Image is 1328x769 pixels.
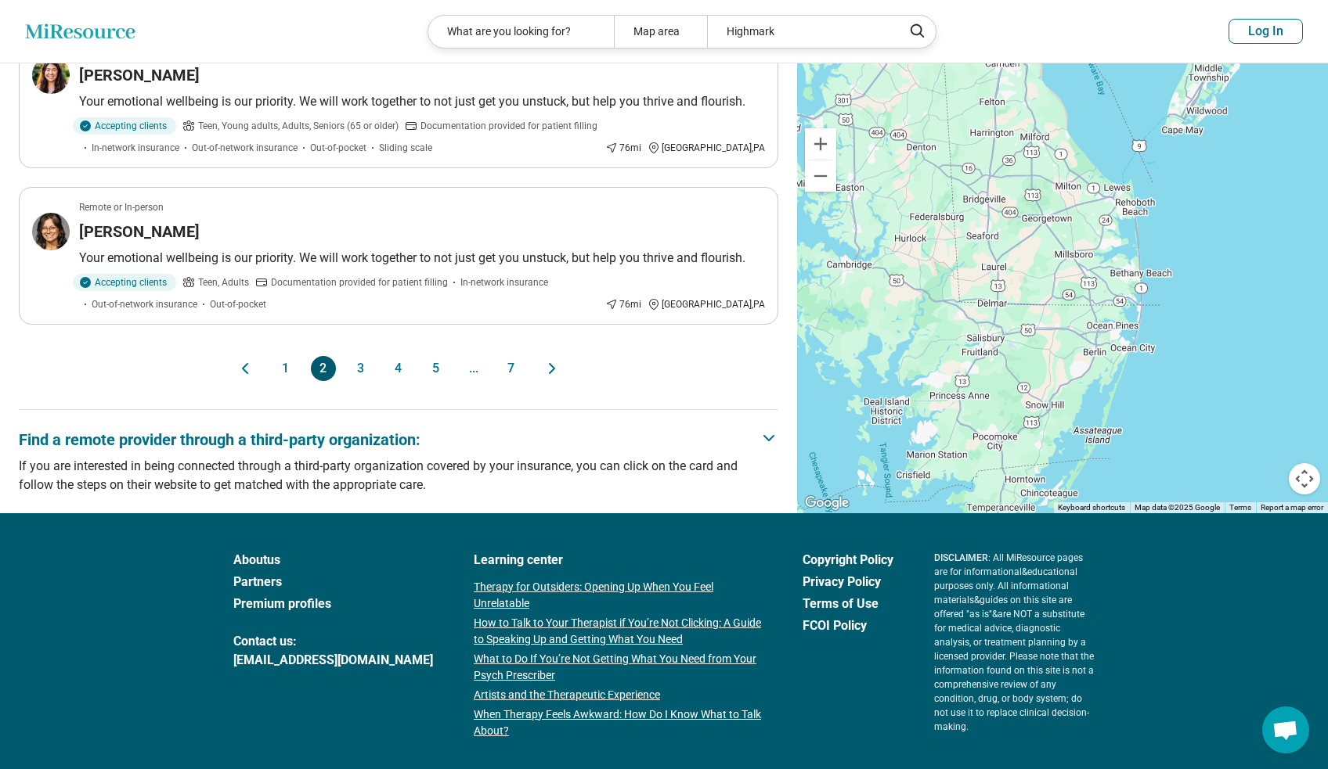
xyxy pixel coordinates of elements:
[605,297,641,311] div: 76 mi
[79,200,164,214] p: Remote or In-person
[461,356,486,381] span: ...
[311,356,336,381] button: 2
[474,651,762,684] a: What to Do If You’re Not Getting What You Need from Your Psych Prescriber
[801,493,853,513] img: Google
[474,579,762,612] a: Therapy for Outsiders: Opening Up When You Feel Unrelatable
[310,141,366,155] span: Out-of-pocket
[801,493,853,513] a: Open this area in Google Maps (opens a new window)
[73,274,176,291] div: Accepting clients
[1262,706,1309,753] div: Open chat
[934,552,988,563] span: DISCLAIMER
[543,356,561,381] button: Next page
[379,141,432,155] span: Sliding scale
[79,249,765,268] p: Your emotional wellbeing is our priority. We will work together to not just get you unstuck, but ...
[92,141,179,155] span: In-network insurance
[233,632,433,651] span: Contact us:
[236,356,254,381] button: Previous page
[803,573,893,591] a: Privacy Policy
[803,551,893,570] a: Copyright Policy
[707,16,893,48] div: Highmark
[348,356,373,381] button: 3
[1289,463,1320,494] button: Map camera controls
[273,356,298,381] button: 1
[210,297,266,311] span: Out-of-pocket
[79,92,765,111] p: Your emotional wellbeing is our priority. We will work together to not just get you unstuck, but ...
[424,356,449,381] button: 5
[805,160,836,192] button: Zoom out
[648,297,765,311] div: [GEOGRAPHIC_DATA] , PA
[614,16,707,48] div: Map area
[192,141,298,155] span: Out-of-network insurance
[79,64,200,86] h3: [PERSON_NAME]
[1261,503,1323,512] a: Report a map error
[805,128,836,160] button: Zoom in
[233,551,433,570] a: Aboutus
[803,595,893,613] a: Terms of Use
[1229,503,1251,512] a: Terms (opens in new tab)
[271,275,448,289] span: Documentation provided for patient filling
[605,141,641,155] div: 76 mi
[460,275,548,289] span: In-network insurance
[934,551,1095,734] p: : All MiResource pages are for informational & educational purposes only. All informational mater...
[474,615,762,648] a: How to Talk to Your Therapist if You’re Not Clicking: A Guide to Speaking Up and Getting What You...
[198,275,249,289] span: Teen, Adults
[474,551,762,570] a: Learning center
[499,356,524,381] button: 7
[73,117,176,135] div: Accepting clients
[233,595,433,613] a: Premium profiles
[803,616,893,635] a: FCOI Policy
[92,297,197,311] span: Out-of-network insurance
[233,573,433,591] a: Partners
[233,651,433,670] a: [EMAIL_ADDRESS][DOMAIN_NAME]
[648,141,765,155] div: [GEOGRAPHIC_DATA] , PA
[474,706,762,739] a: When Therapy Feels Awkward: How Do I Know What to Talk About?
[474,687,762,703] a: Artists and the Therapeutic Experience
[198,119,399,133] span: Teen, Young adults, Adults, Seniors (65 or older)
[1135,503,1220,512] span: Map data ©2025 Google
[1229,19,1303,44] button: Log In
[79,221,200,243] h3: [PERSON_NAME]
[428,16,614,48] div: What are you looking for?
[1058,502,1125,513] button: Keyboard shortcuts
[420,119,597,133] span: Documentation provided for patient filling
[386,356,411,381] button: 4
